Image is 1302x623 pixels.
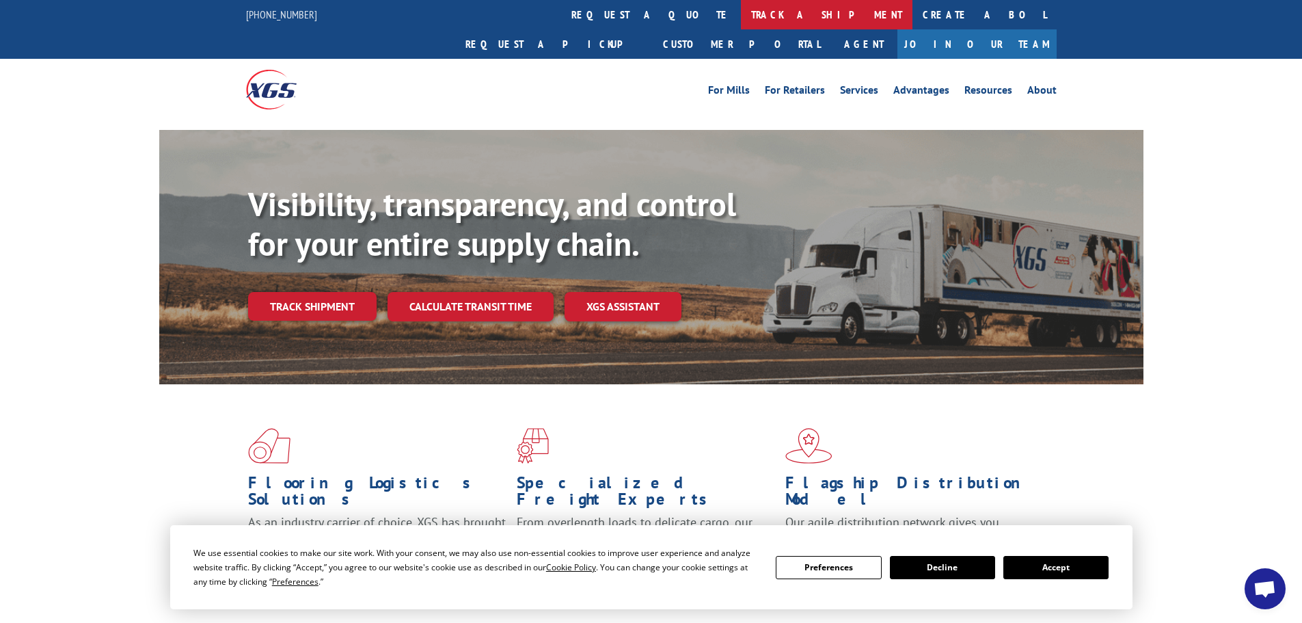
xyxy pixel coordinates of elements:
[170,525,1133,609] div: Cookie Consent Prompt
[246,8,317,21] a: [PHONE_NUMBER]
[517,514,775,575] p: From overlength loads to delicate cargo, our experienced staff knows the best way to move your fr...
[785,514,1037,546] span: Our agile distribution network gives you nationwide inventory management on demand.
[890,556,995,579] button: Decline
[248,428,290,464] img: xgs-icon-total-supply-chain-intelligence-red
[248,183,736,265] b: Visibility, transparency, and control for your entire supply chain.
[964,85,1012,100] a: Resources
[248,292,377,321] a: Track shipment
[455,29,653,59] a: Request a pickup
[248,475,506,514] h1: Flooring Logistics Solutions
[653,29,830,59] a: Customer Portal
[830,29,897,59] a: Agent
[765,85,825,100] a: For Retailers
[785,428,832,464] img: xgs-icon-flagship-distribution-model-red
[248,514,506,563] span: As an industry carrier of choice, XGS has brought innovation and dedication to flooring logistics...
[893,85,949,100] a: Advantages
[517,475,775,514] h1: Specialized Freight Experts
[1003,556,1109,579] button: Accept
[1027,85,1057,100] a: About
[565,292,681,321] a: XGS ASSISTANT
[840,85,878,100] a: Services
[272,576,318,587] span: Preferences
[785,475,1044,514] h1: Flagship Distribution Model
[1245,568,1286,609] div: Open chat
[193,546,759,589] div: We use essential cookies to make our site work. With your consent, we may also use non-essential ...
[517,428,549,464] img: xgs-icon-focused-on-flooring-red
[708,85,750,100] a: For Mills
[388,292,554,321] a: Calculate transit time
[546,561,596,573] span: Cookie Policy
[776,556,881,579] button: Preferences
[897,29,1057,59] a: Join Our Team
